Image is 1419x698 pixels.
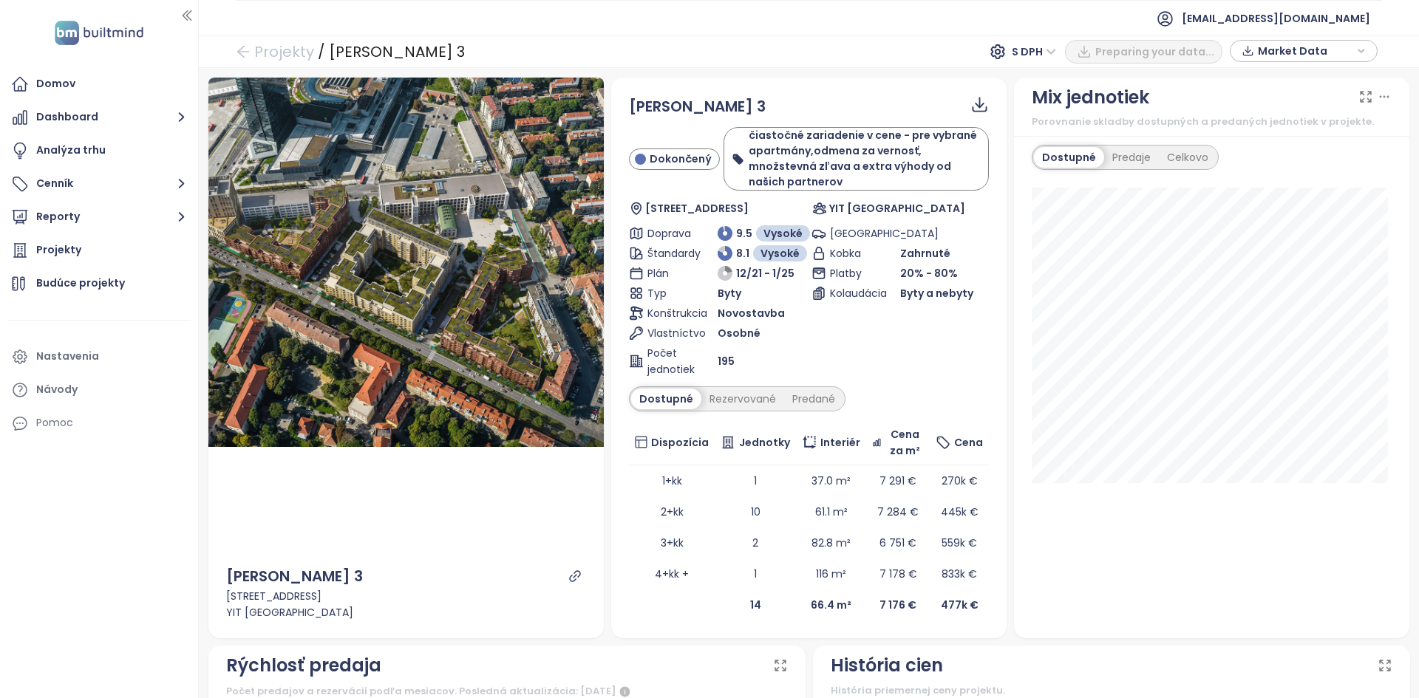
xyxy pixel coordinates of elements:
[647,325,692,341] span: Vlastníctvo
[645,200,749,216] span: [STREET_ADDRESS]
[879,536,916,550] span: 6 751 €
[1258,40,1353,62] span: Market Data
[226,588,586,604] div: [STREET_ADDRESS]
[647,265,692,281] span: Plán
[7,169,191,199] button: Cenník
[629,465,715,496] td: 1+kk
[36,380,78,399] div: Návody
[820,434,860,451] span: Interiér
[36,241,81,259] div: Projekty
[236,38,314,65] a: arrow-left Projekty
[36,347,99,366] div: Nastavenia
[1034,147,1104,168] div: Dostupné
[647,345,692,377] span: Počet jednotiek
[736,265,794,281] span: 12/21 - 1/25
[900,226,906,241] span: -
[715,527,796,558] td: 2
[796,496,866,527] td: 61.1 m²
[784,389,843,409] div: Predané
[7,202,191,232] button: Reporty
[763,225,803,242] span: Vysoké
[1065,40,1222,64] button: Preparing your data...
[879,598,916,612] b: 7 176 €
[736,245,749,261] span: 8.1
[718,325,760,341] span: Osobné
[749,128,977,189] b: čiastočné zariadenie v cene - pre vybrané apartmány,odmena za vernosť, množstevná zľava a extra v...
[647,225,692,242] span: Doprava
[36,414,73,432] div: Pomoc
[796,465,866,496] td: 37.0 m²
[36,141,106,160] div: Analýza trhu
[739,434,790,451] span: Jednotky
[900,245,950,261] span: Zahrnuté
[629,527,715,558] td: 3+kk
[718,305,785,321] span: Novostavba
[942,567,977,581] span: 833k €
[7,342,191,372] a: Nastavenia
[942,536,977,550] span: 559k €
[879,473,916,488] span: 7 291 €
[831,683,1392,698] div: História priemernej ceny projektu.
[7,69,191,99] a: Domov
[647,305,692,321] span: Konštrukcia
[318,38,325,65] div: /
[36,75,75,93] div: Domov
[629,558,715,589] td: 4+kk +
[50,18,148,48] img: logo
[715,496,796,527] td: 10
[715,465,796,496] td: 1
[568,569,582,583] a: link
[647,285,692,301] span: Typ
[954,434,983,451] span: Cena
[900,266,958,281] span: 20% - 80%
[1182,1,1370,36] span: [EMAIL_ADDRESS][DOMAIN_NAME]
[760,245,800,261] span: Vysoké
[7,236,191,265] a: Projekty
[236,44,251,59] span: arrow-left
[830,245,874,261] span: Kobka
[7,269,191,298] a: Budúce projekty
[7,375,191,405] a: Návody
[1095,44,1214,60] span: Preparing your data...
[226,565,363,588] div: [PERSON_NAME] 3
[701,389,784,409] div: Rezervované
[651,434,709,451] span: Dispozícia
[226,604,586,620] div: YIT [GEOGRAPHIC_DATA]
[736,225,752,242] span: 9.5
[830,265,874,281] span: Platby
[7,136,191,165] a: Analýza trhu
[829,200,965,216] span: YIT [GEOGRAPHIC_DATA]
[631,389,701,409] div: Dostupné
[885,426,924,459] span: Cena za m²
[226,651,381,680] div: Rýchlosť predaja
[879,567,917,581] span: 7 178 €
[831,651,943,680] div: História cien
[830,285,874,301] span: Kolaudácia
[329,38,465,65] div: [PERSON_NAME] 3
[877,504,919,519] span: 7 284 €
[718,285,741,301] span: Byty
[1032,114,1392,129] div: Porovnanie skladby dostupných a predaných jednotiek v projekte.
[647,245,692,261] span: Štandardy
[650,151,712,167] span: Dokončený
[900,285,973,301] span: Byty a nebyty
[1159,147,1216,168] div: Celkovo
[941,504,979,519] span: 445k €
[36,274,125,292] div: Budúce projekty
[750,598,761,612] b: 14
[811,598,851,612] b: 66.4 m²
[796,527,866,558] td: 82.8 m²
[7,103,191,132] button: Dashboard
[7,408,191,438] div: Pomoc
[629,96,766,117] span: [PERSON_NAME] 3
[718,353,735,369] span: 195
[830,225,874,242] span: [GEOGRAPHIC_DATA]
[1104,147,1159,168] div: Predaje
[1238,40,1369,62] div: button
[941,598,979,612] b: 477k €
[629,496,715,527] td: 2+kk
[942,473,978,488] span: 270k €
[796,558,866,589] td: 116 m²
[1032,83,1149,112] div: Mix jednotiek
